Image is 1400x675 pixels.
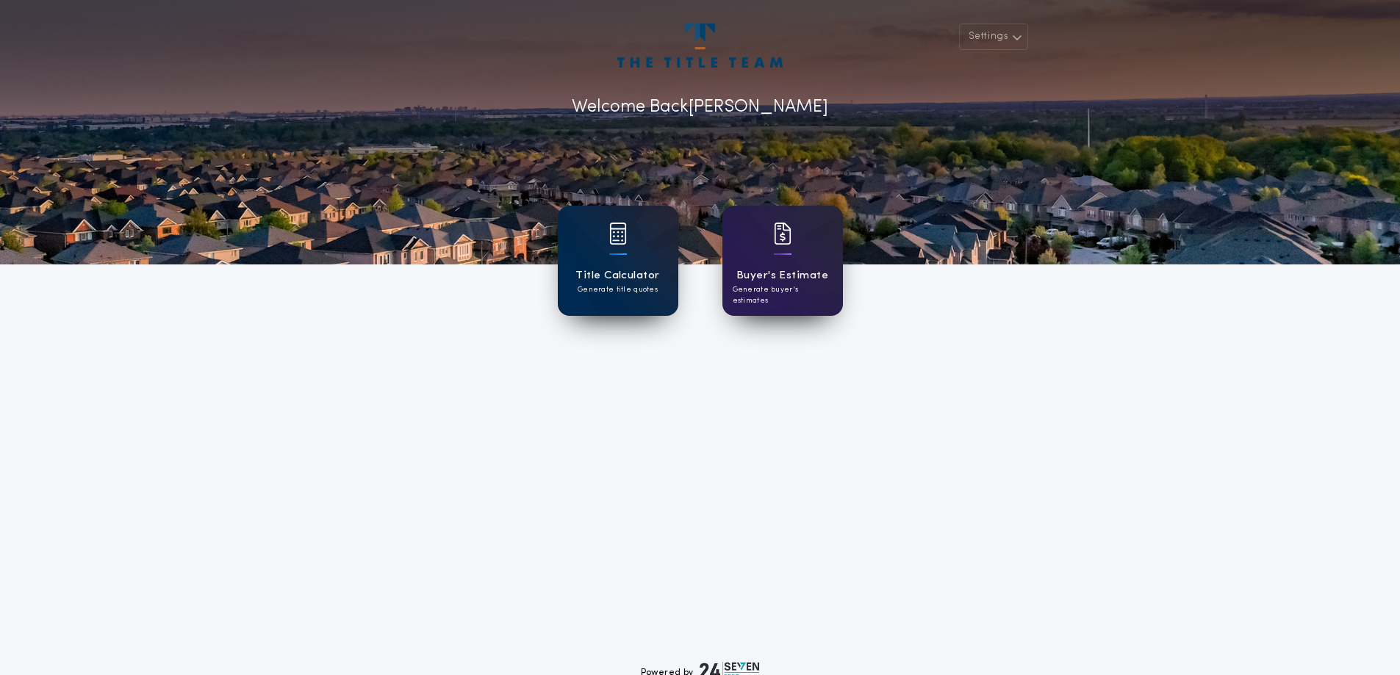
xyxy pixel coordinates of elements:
[609,223,627,245] img: card icon
[572,94,828,120] p: Welcome Back [PERSON_NAME]
[617,24,782,68] img: account-logo
[733,284,833,306] p: Generate buyer's estimates
[722,206,843,316] a: card iconBuyer's EstimateGenerate buyer's estimates
[774,223,791,245] img: card icon
[959,24,1028,50] button: Settings
[736,267,828,284] h1: Buyer's Estimate
[578,284,658,295] p: Generate title quotes
[558,206,678,316] a: card iconTitle CalculatorGenerate title quotes
[575,267,659,284] h1: Title Calculator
